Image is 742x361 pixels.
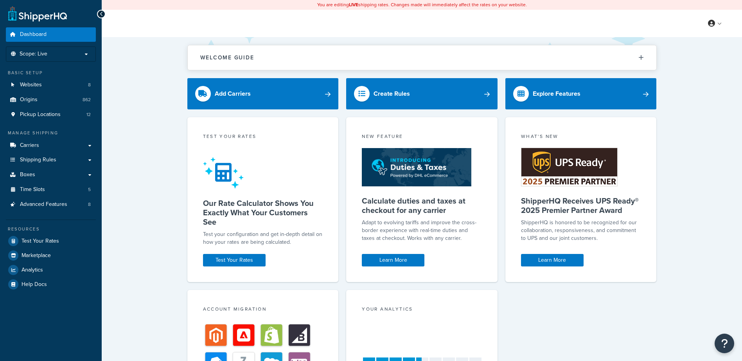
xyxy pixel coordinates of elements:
[521,219,641,242] p: ShipperHQ is honored to be recognized for our collaboration, responsiveness, and commitment to UP...
[203,133,323,142] div: Test your rates
[88,201,91,208] span: 8
[22,267,43,273] span: Analytics
[521,254,584,266] a: Learn More
[533,88,580,99] div: Explore Features
[6,197,96,212] a: Advanced Features8
[203,306,323,315] div: Account Migration
[20,142,39,149] span: Carriers
[346,78,498,109] a: Create Rules
[6,263,96,277] a: Analytics
[6,168,96,182] a: Boxes
[6,93,96,107] a: Origins862
[20,201,67,208] span: Advanced Features
[6,182,96,197] a: Time Slots5
[83,97,91,103] span: 862
[6,27,96,42] a: Dashboard
[86,111,91,118] span: 12
[6,70,96,76] div: Basic Setup
[20,82,42,88] span: Websites
[20,157,56,163] span: Shipping Rules
[20,51,47,57] span: Scope: Live
[521,196,641,215] h5: ShipperHQ Receives UPS Ready® 2025 Premier Partner Award
[22,252,51,259] span: Marketplace
[187,78,339,109] a: Add Carriers
[6,107,96,122] a: Pickup Locations12
[6,248,96,263] a: Marketplace
[6,93,96,107] li: Origins
[22,281,47,288] span: Help Docs
[6,130,96,136] div: Manage Shipping
[20,172,35,178] span: Boxes
[349,1,358,8] b: LIVE
[521,133,641,142] div: What's New
[6,153,96,167] a: Shipping Rules
[6,234,96,248] a: Test Your Rates
[200,55,254,61] h2: Welcome Guide
[374,88,410,99] div: Create Rules
[20,186,45,193] span: Time Slots
[6,226,96,232] div: Resources
[203,198,323,227] h5: Our Rate Calculator Shows You Exactly What Your Customers See
[6,78,96,92] a: Websites8
[20,97,38,103] span: Origins
[6,138,96,153] a: Carriers
[6,107,96,122] li: Pickup Locations
[20,31,47,38] span: Dashboard
[6,197,96,212] li: Advanced Features
[715,334,734,353] button: Open Resource Center
[362,254,424,266] a: Learn More
[188,45,656,70] button: Welcome Guide
[20,111,61,118] span: Pickup Locations
[6,277,96,291] a: Help Docs
[6,182,96,197] li: Time Slots
[203,254,266,266] a: Test Your Rates
[203,231,323,246] div: Test your configuration and get in-depth detail on how your rates are being calculated.
[362,306,482,315] div: Your Analytics
[362,196,482,215] h5: Calculate duties and taxes at checkout for any carrier
[215,88,251,99] div: Add Carriers
[362,219,482,242] p: Adapt to evolving tariffs and improve the cross-border experience with real-time duties and taxes...
[505,78,657,109] a: Explore Features
[22,238,59,245] span: Test Your Rates
[6,78,96,92] li: Websites
[88,82,91,88] span: 8
[88,186,91,193] span: 5
[362,133,482,142] div: New Feature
